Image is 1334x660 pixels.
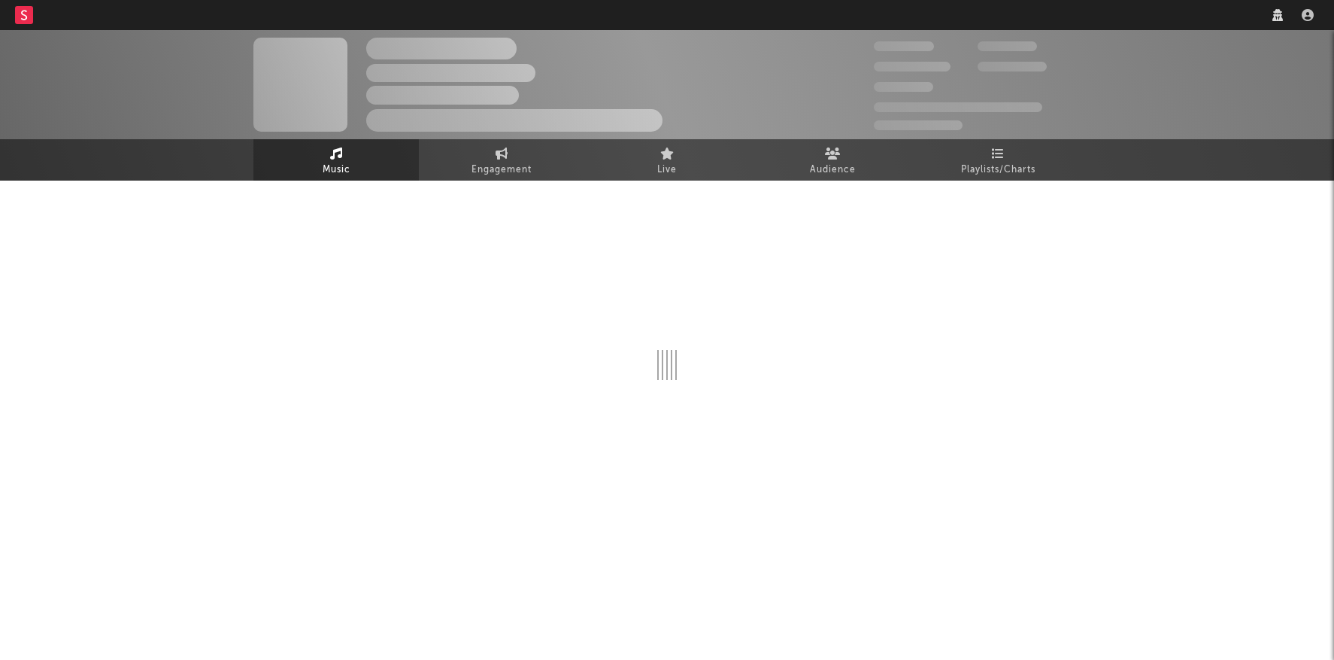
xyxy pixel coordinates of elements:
[750,139,915,181] a: Audience
[874,120,963,130] span: Jump Score: 85.0
[961,161,1035,179] span: Playlists/Charts
[323,161,350,179] span: Music
[419,139,584,181] a: Engagement
[471,161,532,179] span: Engagement
[657,161,677,179] span: Live
[874,82,933,92] span: 100,000
[584,139,750,181] a: Live
[874,41,934,51] span: 300,000
[978,41,1037,51] span: 100,000
[978,62,1047,71] span: 1,000,000
[253,139,419,181] a: Music
[874,62,950,71] span: 50,000,000
[915,139,1081,181] a: Playlists/Charts
[810,161,856,179] span: Audience
[874,102,1042,112] span: 50,000,000 Monthly Listeners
